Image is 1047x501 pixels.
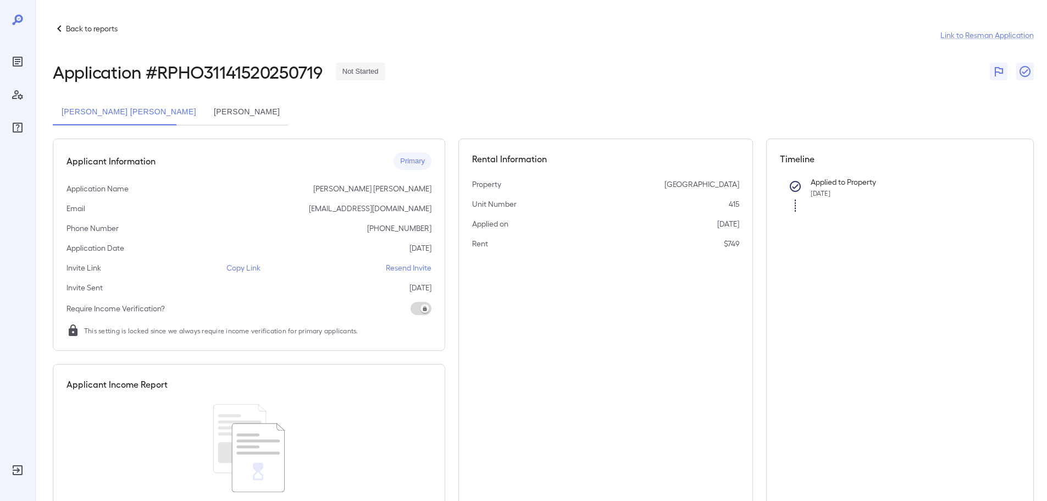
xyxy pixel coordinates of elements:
[9,461,26,479] div: Log Out
[940,30,1034,41] a: Link to Resman Application
[84,325,358,336] span: This setting is locked since we always require income verification for primary applicants.
[472,152,739,166] h5: Rental Information
[67,243,124,254] p: Application Date
[67,262,101,273] p: Invite Link
[67,155,156,168] h5: Applicant Information
[386,262,431,273] p: Resend Invite
[9,119,26,136] div: FAQ
[409,282,431,293] p: [DATE]
[990,63,1007,80] button: Flag Report
[309,203,431,214] p: [EMAIL_ADDRESS][DOMAIN_NAME]
[67,183,129,194] p: Application Name
[67,378,168,391] h5: Applicant Income Report
[394,156,431,167] span: Primary
[811,189,830,197] span: [DATE]
[336,67,385,77] span: Not Started
[313,183,431,194] p: [PERSON_NAME] [PERSON_NAME]
[226,262,261,273] p: Copy Link
[472,179,501,190] p: Property
[67,282,103,293] p: Invite Sent
[717,218,739,229] p: [DATE]
[472,218,508,229] p: Applied on
[9,53,26,70] div: Reports
[67,303,165,314] p: Require Income Verification?
[664,179,739,190] p: [GEOGRAPHIC_DATA]
[67,223,119,234] p: Phone Number
[1016,63,1034,80] button: Close Report
[66,23,118,34] p: Back to reports
[724,238,739,249] p: $749
[472,238,488,249] p: Rent
[53,99,205,125] button: [PERSON_NAME] [PERSON_NAME]
[472,199,517,210] p: Unit Number
[811,177,1003,188] p: Applied to Property
[53,62,323,81] h2: Application # RPHO31141520250719
[409,243,431,254] p: [DATE]
[780,152,1021,166] h5: Timeline
[729,199,739,210] p: 415
[67,203,85,214] p: Email
[9,86,26,103] div: Manage Users
[205,99,289,125] button: [PERSON_NAME]
[367,223,431,234] p: [PHONE_NUMBER]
